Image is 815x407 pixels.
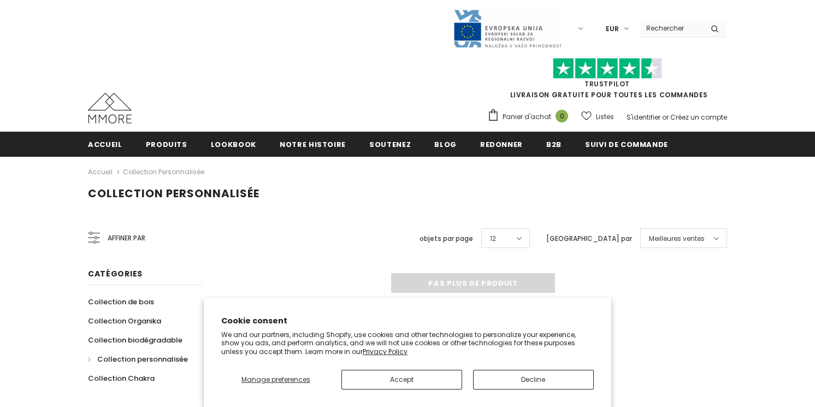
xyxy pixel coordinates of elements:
[88,186,259,201] span: Collection personnalisée
[88,93,132,123] img: Cas MMORE
[546,132,562,156] a: B2B
[363,347,407,356] a: Privacy Policy
[88,166,113,179] a: Accueil
[584,79,630,89] a: TrustPilot
[369,132,411,156] a: soutenez
[453,23,562,33] a: Javni Razpis
[670,113,727,122] a: Créez un compte
[434,139,457,150] span: Blog
[88,373,155,384] span: Collection Chakra
[546,139,562,150] span: B2B
[487,63,727,99] span: LIVRAISON GRATUITE POUR TOUTES LES COMMANDES
[453,9,562,49] img: Javni Razpis
[88,139,122,150] span: Accueil
[221,315,594,327] h2: Cookie consent
[211,132,256,156] a: Lookbook
[480,132,523,156] a: Redonner
[88,292,154,311] a: Collection de bois
[97,354,188,364] span: Collection personnalisée
[221,331,594,356] p: We and our partners, including Shopify, use cookies and other technologies to personalize your ex...
[123,167,204,176] a: Collection personnalisée
[420,233,473,244] label: objets par page
[241,375,310,384] span: Manage preferences
[627,113,660,122] a: S'identifier
[108,232,145,244] span: Affiner par
[640,20,702,36] input: Search Site
[280,132,346,156] a: Notre histoire
[490,233,496,244] span: 12
[88,268,143,279] span: Catégories
[546,233,632,244] label: [GEOGRAPHIC_DATA] par
[556,110,568,122] span: 0
[596,111,614,122] span: Listes
[146,139,187,150] span: Produits
[487,109,574,125] a: Panier d'achat 0
[88,316,161,326] span: Collection Organika
[88,132,122,156] a: Accueil
[369,139,411,150] span: soutenez
[649,233,705,244] span: Meilleures ventes
[606,23,619,34] span: EUR
[88,297,154,307] span: Collection de bois
[341,370,462,390] button: Accept
[146,132,187,156] a: Produits
[434,132,457,156] a: Blog
[581,107,614,126] a: Listes
[221,370,330,390] button: Manage preferences
[553,58,662,79] img: Faites confiance aux étoiles pilotes
[88,350,188,369] a: Collection personnalisée
[480,139,523,150] span: Redonner
[585,132,668,156] a: Suivi de commande
[88,335,182,345] span: Collection biodégradable
[280,139,346,150] span: Notre histoire
[88,369,155,388] a: Collection Chakra
[88,331,182,350] a: Collection biodégradable
[662,113,669,122] span: or
[503,111,551,122] span: Panier d'achat
[585,139,668,150] span: Suivi de commande
[88,311,161,331] a: Collection Organika
[211,139,256,150] span: Lookbook
[473,370,594,390] button: Decline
